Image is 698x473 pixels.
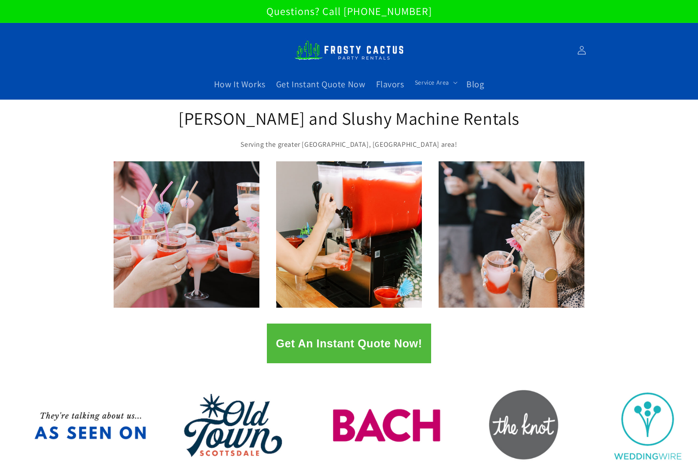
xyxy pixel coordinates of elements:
span: Get Instant Quote Now [276,78,366,90]
a: How It Works [209,73,271,95]
span: Blog [466,78,484,90]
span: How It Works [214,78,266,90]
p: Serving the greater [GEOGRAPHIC_DATA], [GEOGRAPHIC_DATA] area! [177,138,521,151]
button: Get An Instant Quote Now! [267,324,431,363]
h2: [PERSON_NAME] and Slushy Machine Rentals [177,107,521,130]
a: Get Instant Quote Now [271,73,371,95]
span: Service Area [415,78,449,86]
img: Frosty Cactus Margarita machine rentals Slushy machine rentals dirt soda dirty slushies [294,35,404,65]
span: Flavors [376,78,404,90]
a: Blog [461,73,489,95]
a: Flavors [371,73,410,95]
summary: Service Area [410,73,461,92]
